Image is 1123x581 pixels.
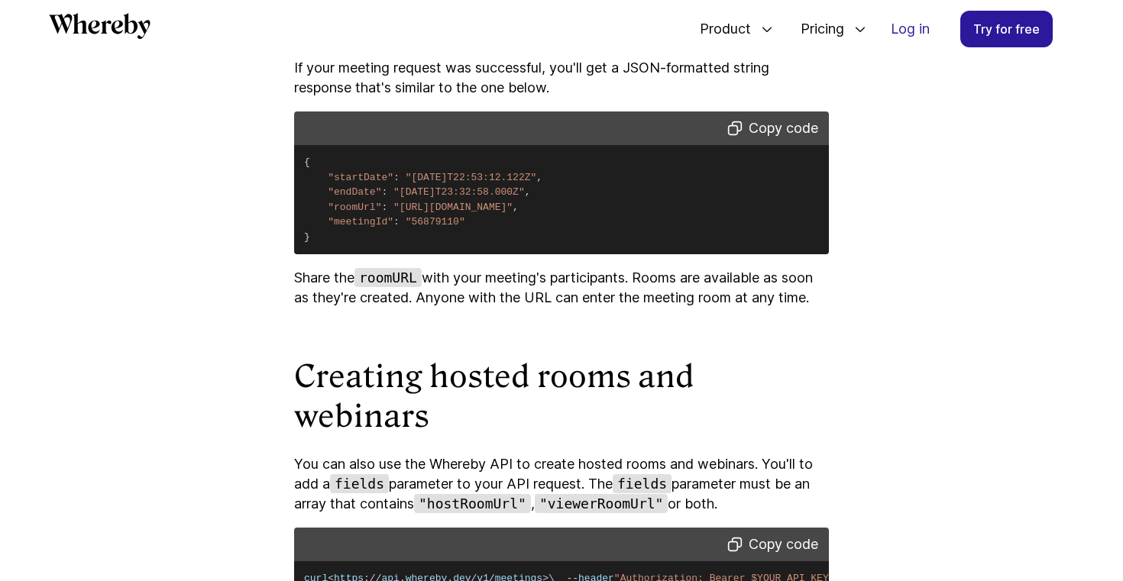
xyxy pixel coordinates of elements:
button: Copy code [723,118,823,139]
span: : [393,172,400,183]
span: "56879110" [406,216,465,228]
span: : [381,186,387,198]
span: "[DATE]T23:32:58.000Z" [393,186,525,198]
span: , [513,202,519,213]
a: Try for free [960,11,1053,47]
span: , [536,172,542,183]
svg: Whereby [49,13,150,39]
span: : [381,202,387,213]
span: "roomUrl" [328,202,381,213]
button: Copy code [723,534,823,555]
code: fields [613,474,672,493]
span: "[URL][DOMAIN_NAME]" [393,202,513,213]
code: fields [330,474,389,493]
span: "meetingId" [328,216,393,228]
code: roomURL [354,268,422,287]
span: "[DATE]T22:53:12.122Z" [406,172,537,183]
span: , [525,186,531,198]
p: If your meeting request was successful, you'll get a JSON-formatted string response that's simila... [294,58,829,98]
span: Product [684,4,755,54]
code: "viewerRoomUrl" [535,494,668,513]
p: Share the with your meeting's participants. Rooms are available as soon as they're created. Anyon... [294,268,829,308]
a: Whereby [49,13,150,44]
span: { [304,157,310,168]
h2: Creating hosted rooms and webinars [294,357,829,436]
p: You can also use the Whereby API to create hosted rooms and webinars. You'll to add a parameter t... [294,454,829,514]
span: Pricing [785,4,848,54]
code: "hostRoomUrl" [414,494,531,513]
span: "endDate" [328,186,381,198]
span: "startDate" [328,172,393,183]
span: } [304,231,310,243]
a: Log in [879,11,942,47]
span: : [393,216,400,228]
